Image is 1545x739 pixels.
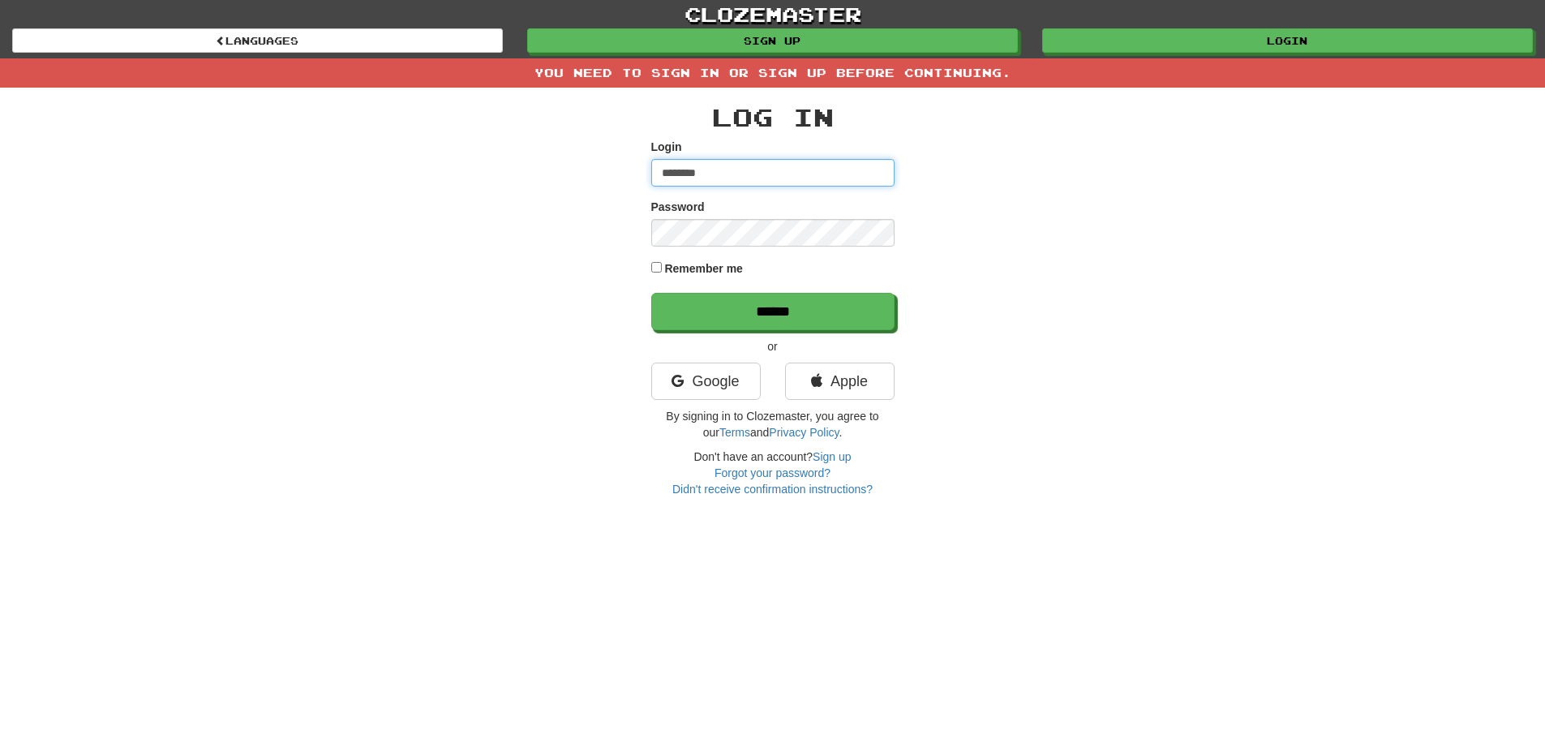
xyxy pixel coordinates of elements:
[651,338,895,354] p: or
[651,449,895,497] div: Don't have an account?
[719,426,750,439] a: Terms
[651,363,761,400] a: Google
[651,408,895,440] p: By signing in to Clozemaster, you agree to our and .
[1042,28,1533,53] a: Login
[813,450,851,463] a: Sign up
[664,260,743,277] label: Remember me
[672,483,873,496] a: Didn't receive confirmation instructions?
[785,363,895,400] a: Apple
[769,426,839,439] a: Privacy Policy
[651,199,705,215] label: Password
[651,139,682,155] label: Login
[12,28,503,53] a: Languages
[651,104,895,131] h2: Log In
[715,466,830,479] a: Forgot your password?
[527,28,1018,53] a: Sign up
